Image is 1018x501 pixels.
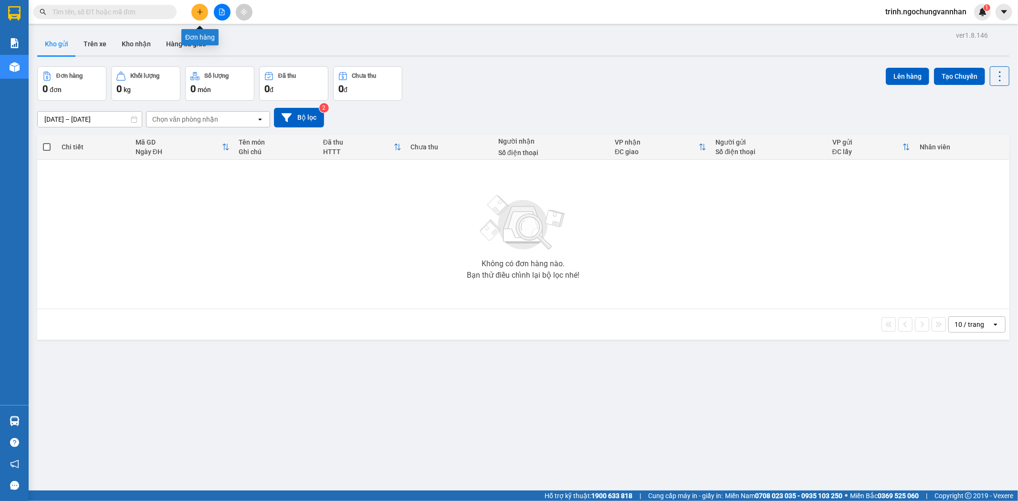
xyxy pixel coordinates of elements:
[850,491,919,501] span: Miền Bắc
[136,148,222,156] div: Ngày ĐH
[241,9,247,15] span: aim
[10,38,20,48] img: solution-icon
[319,103,329,113] sup: 2
[978,8,987,16] img: icon-new-feature
[615,148,699,156] div: ĐC giao
[214,4,231,21] button: file-add
[886,68,929,85] button: Lên hàng
[236,4,252,21] button: aim
[984,4,990,11] sup: 1
[76,32,114,55] button: Trên xe
[318,135,406,160] th: Toggle SortBy
[640,491,641,501] span: |
[278,73,296,79] div: Đã thu
[591,492,632,500] strong: 1900 633 818
[152,115,218,124] div: Chọn văn phòng nhận
[755,492,842,500] strong: 0708 023 035 - 0935 103 250
[832,138,903,146] div: VP gửi
[259,66,328,101] button: Đã thu0đ
[934,68,985,85] button: Tạo Chuyến
[136,138,222,146] div: Mã GD
[545,491,632,501] span: Hỗ trợ kỹ thuật:
[956,30,988,41] div: ver 1.8.146
[352,73,377,79] div: Chưa thu
[190,83,196,94] span: 0
[239,148,314,156] div: Ghi chú
[10,481,19,490] span: message
[111,66,180,101] button: Khối lượng0kg
[10,416,20,426] img: warehouse-icon
[274,108,324,127] button: Bộ lọc
[124,86,131,94] span: kg
[467,271,579,279] div: Bạn thử điều chỉnh lại bộ lọc nhé!
[256,115,264,123] svg: open
[878,492,919,500] strong: 0369 525 060
[56,73,83,79] div: Đơn hàng
[114,32,158,55] button: Kho nhận
[10,438,19,447] span: question-circle
[648,491,723,501] span: Cung cấp máy in - giấy in:
[185,66,254,101] button: Số lượng0món
[832,148,903,156] div: ĐC lấy
[38,112,142,127] input: Select a date range.
[615,138,699,146] div: VP nhận
[498,137,605,145] div: Người nhận
[52,7,165,17] input: Tìm tên, số ĐT hoặc mã đơn
[498,149,605,157] div: Số điện thoại
[828,135,915,160] th: Toggle SortBy
[411,143,489,151] div: Chưa thu
[985,4,988,11] span: 1
[50,86,62,94] span: đơn
[878,6,974,18] span: trinh.ngochungvannhan
[270,86,273,94] span: đ
[996,4,1012,21] button: caret-down
[338,83,344,94] span: 0
[323,148,394,156] div: HTTT
[42,83,48,94] span: 0
[197,9,203,15] span: plus
[37,66,106,101] button: Đơn hàng0đơn
[116,83,122,94] span: 0
[130,73,159,79] div: Khối lượng
[1000,8,1008,16] span: caret-down
[610,135,711,160] th: Toggle SortBy
[37,32,76,55] button: Kho gửi
[62,143,126,151] div: Chi tiết
[239,138,314,146] div: Tên món
[40,9,46,15] span: search
[920,143,1005,151] div: Nhân viên
[716,148,823,156] div: Số điện thoại
[264,83,270,94] span: 0
[219,9,225,15] span: file-add
[158,32,214,55] button: Hàng đã giao
[333,66,402,101] button: Chưa thu0đ
[8,6,21,21] img: logo-vxr
[10,459,19,469] span: notification
[716,138,823,146] div: Người gửi
[475,189,571,256] img: svg+xml;base64,PHN2ZyBjbGFzcz0ibGlzdC1wbHVnX19zdmciIHhtbG5zPSJodHRwOi8vd3d3LnczLm9yZy8yMDAwL3N2Zy...
[845,494,848,498] span: ⚪️
[344,86,347,94] span: đ
[191,4,208,21] button: plus
[725,491,842,501] span: Miền Nam
[955,320,984,329] div: 10 / trang
[198,86,211,94] span: món
[482,260,565,268] div: Không có đơn hàng nào.
[10,62,20,72] img: warehouse-icon
[131,135,234,160] th: Toggle SortBy
[992,321,999,328] svg: open
[204,73,229,79] div: Số lượng
[926,491,927,501] span: |
[323,138,394,146] div: Đã thu
[965,492,972,499] span: copyright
